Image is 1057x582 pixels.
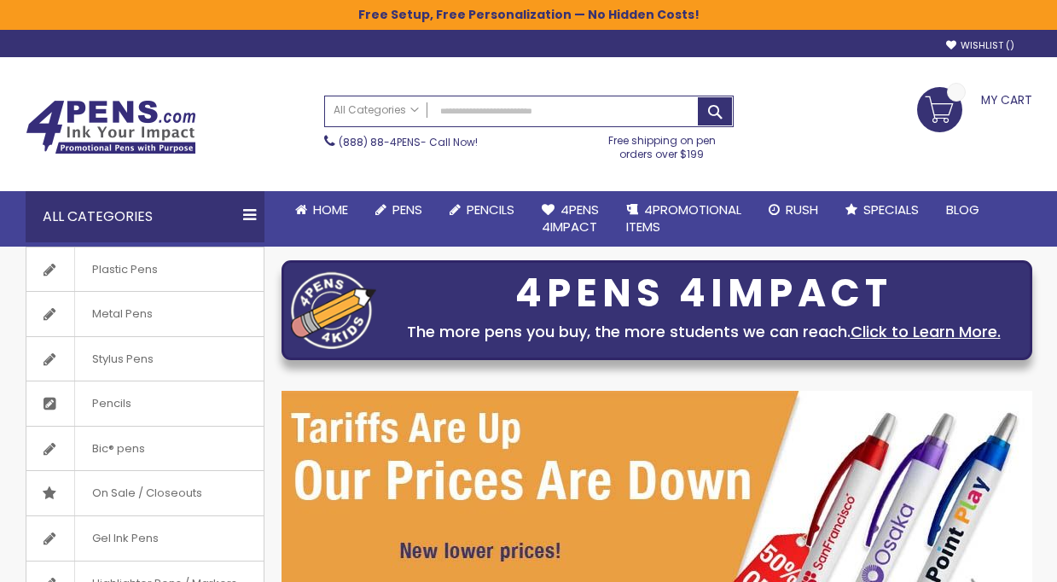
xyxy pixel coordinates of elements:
a: Metal Pens [26,292,264,336]
span: Pencils [467,201,514,218]
span: Gel Ink Pens [74,516,176,561]
span: Bic® pens [74,427,162,471]
div: Free shipping on pen orders over $199 [590,127,734,161]
span: Stylus Pens [74,337,171,381]
span: Rush [786,201,818,218]
a: (888) 88-4PENS [339,135,421,149]
span: - Call Now! [339,135,478,149]
div: The more pens you buy, the more students we can reach. [385,320,1023,344]
img: four_pen_logo.png [291,271,376,349]
a: On Sale / Closeouts [26,471,264,515]
span: Plastic Pens [74,247,175,292]
span: 4Pens 4impact [542,201,599,236]
a: Pens [362,191,436,229]
span: Blog [946,201,979,218]
a: Plastic Pens [26,247,264,292]
span: Pencils [74,381,148,426]
a: All Categories [325,96,427,125]
a: Home [282,191,362,229]
span: 4PROMOTIONAL ITEMS [626,201,741,236]
a: Pencils [26,381,264,426]
img: 4Pens Custom Pens and Promotional Products [26,100,196,154]
a: Bic® pens [26,427,264,471]
span: On Sale / Closeouts [74,471,219,515]
a: Wishlist [946,39,1014,52]
a: Click to Learn More. [851,321,1001,342]
span: Home [313,201,348,218]
a: Stylus Pens [26,337,264,381]
span: Pens [392,201,422,218]
a: Specials [832,191,932,229]
div: All Categories [26,191,264,242]
a: 4PROMOTIONALITEMS [613,191,755,247]
span: Specials [863,201,919,218]
div: 4PENS 4IMPACT [385,276,1023,311]
a: Gel Ink Pens [26,516,264,561]
span: Metal Pens [74,292,170,336]
a: 4Pens4impact [528,191,613,247]
a: Pencils [436,191,528,229]
span: All Categories [334,103,419,117]
a: Rush [755,191,832,229]
a: Blog [932,191,993,229]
